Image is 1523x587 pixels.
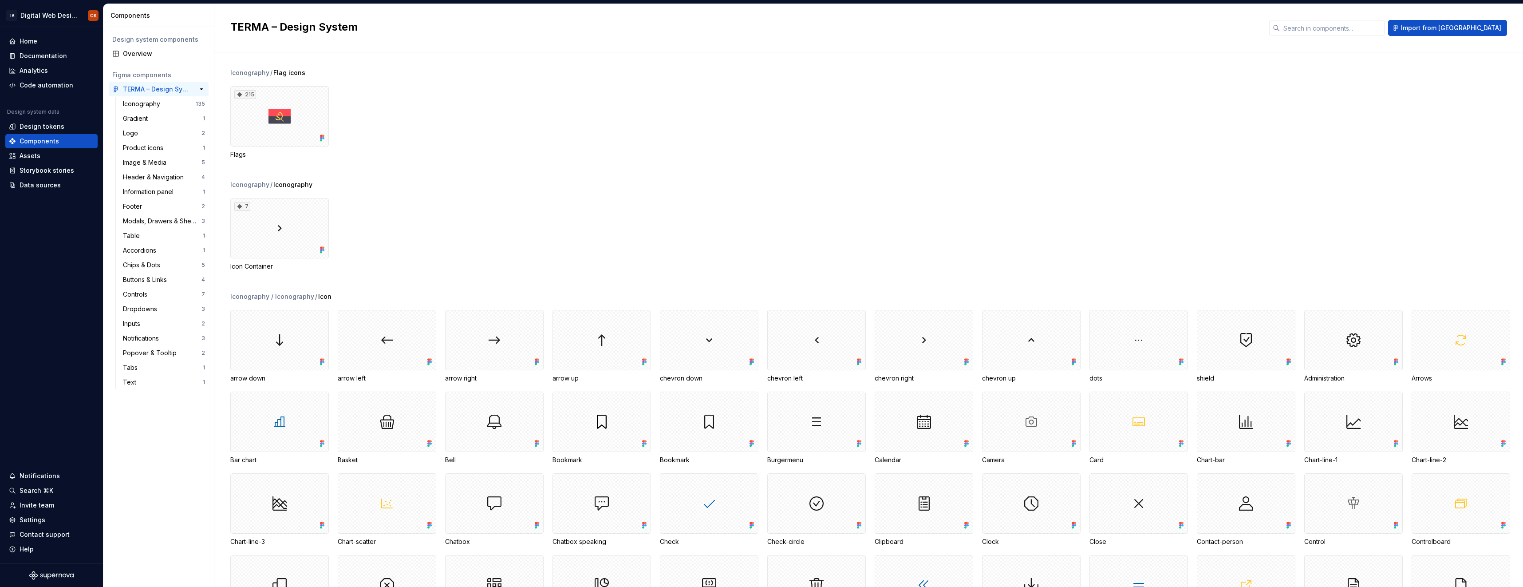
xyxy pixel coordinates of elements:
div: Iconography [230,68,269,77]
div: Chatbox speaking [552,537,651,546]
span: Import from [GEOGRAPHIC_DATA] [1401,24,1501,32]
div: Invite team [20,501,54,510]
a: Home [5,34,98,48]
div: Chatbox [445,537,544,546]
button: Notifications [5,469,98,483]
div: Analytics [20,66,48,75]
a: Modals, Drawers & Sheets3 [119,214,209,228]
div: chevron up [982,374,1081,383]
div: Footer [123,202,146,211]
a: Assets [5,149,98,163]
div: Components [110,11,210,20]
div: Administration [1304,374,1403,383]
div: Chart-line-2 [1412,392,1510,464]
a: Components [5,134,98,148]
a: Documentation [5,49,98,63]
span: Icon [318,292,331,301]
div: Settings [20,516,45,524]
div: 1 [203,364,205,371]
div: 2 [201,349,205,357]
div: TA [6,10,17,21]
a: Text1 [119,375,209,389]
a: Chips & Dots5 [119,258,209,272]
div: 5 [201,262,205,269]
div: Controlboard [1412,537,1510,546]
div: 1 [203,188,205,195]
div: Components [20,137,59,146]
div: Image & Media [123,158,170,167]
div: Design system data [7,108,59,115]
svg: Supernova Logo [29,571,74,580]
a: Footer2 [119,199,209,214]
div: Notifications [123,334,162,343]
div: arrow down [230,310,329,383]
div: 3 [201,305,205,313]
div: Figma components [112,71,205,79]
div: Clock [982,473,1081,546]
div: Calendar [875,392,973,464]
div: chevron up [982,310,1081,383]
div: 7Icon Container [230,198,329,271]
div: Flags [230,150,329,159]
span: / [315,292,317,301]
div: Bar chart [230,456,329,464]
div: Dropdowns [123,305,161,313]
a: Design tokens [5,119,98,134]
button: Help [5,542,98,556]
a: Storybook stories [5,163,98,178]
div: 1 [203,232,205,239]
div: Card [1089,392,1188,464]
div: Digital Web Design [20,11,77,20]
div: Bookmark [552,392,651,464]
div: Bar chart [230,392,329,464]
div: Camera [982,392,1081,464]
a: Inputs2 [119,317,209,331]
button: Contact support [5,528,98,542]
div: Arrows [1412,374,1510,383]
div: Contact support [20,530,70,539]
a: Overview [109,47,209,61]
div: Clock [982,537,1081,546]
div: Help [20,545,34,554]
div: arrow left [338,310,436,383]
a: Notifications3 [119,331,209,345]
div: Check-circle [767,473,866,546]
div: Iconography / Iconography [230,292,314,301]
div: 1 [203,144,205,151]
a: Information panel1 [119,185,209,199]
div: Burgermenu [767,392,866,464]
div: Arrows [1412,310,1510,383]
div: Popover & Tooltip [123,349,180,357]
div: chevron down [660,310,758,383]
div: 1 [203,379,205,386]
div: TERMA – Design System [123,85,189,94]
div: Clipboard [875,537,973,546]
div: Contact-person [1197,473,1295,546]
div: Chips & Dots [123,261,164,270]
div: Bell [445,456,544,464]
a: Table1 [119,229,209,243]
a: Data sources [5,178,98,192]
span: / [270,68,272,77]
div: 1 [203,115,205,122]
div: Tabs [123,363,141,372]
a: Controls7 [119,287,209,301]
div: 7 [201,291,205,298]
div: Iconography [123,99,164,108]
a: Gradient1 [119,111,209,126]
div: Card [1089,456,1188,464]
div: Chart-line-3 [230,473,329,546]
div: Chart-line-2 [1412,456,1510,464]
div: 2 [201,320,205,327]
div: chevron right [875,374,973,383]
div: Administration [1304,310,1403,383]
span: Iconography [273,180,312,189]
div: Header & Navigation [123,173,187,182]
div: Code automation [20,81,73,90]
div: 3 [201,335,205,342]
div: Check-circle [767,537,866,546]
div: Close [1089,473,1188,546]
div: Inputs [123,319,144,328]
div: arrow up [552,374,651,383]
div: Text [123,378,140,387]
